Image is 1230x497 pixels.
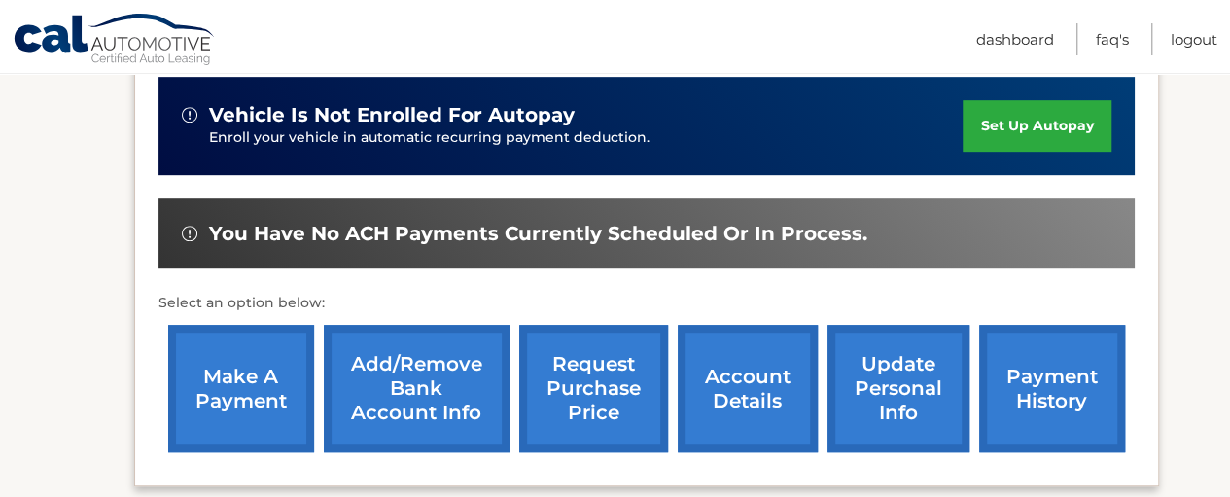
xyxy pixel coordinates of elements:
img: alert-white.svg [182,107,197,123]
a: update personal info [827,325,969,452]
a: request purchase price [519,325,668,452]
img: alert-white.svg [182,226,197,241]
a: Dashboard [976,23,1054,55]
a: Add/Remove bank account info [324,325,510,452]
a: payment history [979,325,1125,452]
a: Logout [1171,23,1217,55]
a: Cal Automotive [13,13,217,69]
a: set up autopay [963,100,1110,152]
a: account details [678,325,818,452]
p: Select an option below: [158,292,1135,315]
span: You have no ACH payments currently scheduled or in process. [209,222,867,246]
p: Enroll your vehicle in automatic recurring payment deduction. [209,127,964,149]
a: make a payment [168,325,314,452]
span: vehicle is not enrolled for autopay [209,103,575,127]
a: FAQ's [1096,23,1129,55]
